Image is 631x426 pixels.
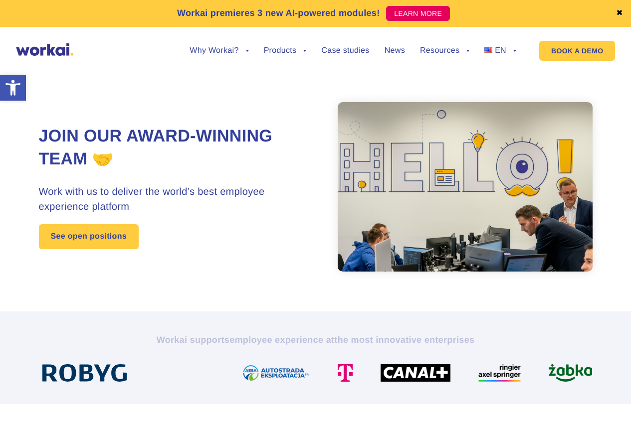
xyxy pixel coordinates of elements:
span: EN [495,46,506,55]
a: LEARN MORE [386,6,450,21]
a: Resources [420,47,469,55]
a: See open positions [39,224,139,249]
a: Case studies [321,47,369,55]
h3: Work with us to deliver the world’s best employee experience platform [39,184,316,214]
a: ✖ [616,9,623,17]
a: BOOK A DEMO [539,41,615,61]
h1: Join our award-winning team 🤝 [39,125,316,171]
a: Why Workai? [190,47,248,55]
h2: Workai supports the most innovative enterprises [39,334,593,346]
i: employee experience at [229,335,334,345]
a: News [385,47,405,55]
a: Products [264,47,307,55]
p: Workai premieres 3 new AI-powered modules! [177,6,380,20]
